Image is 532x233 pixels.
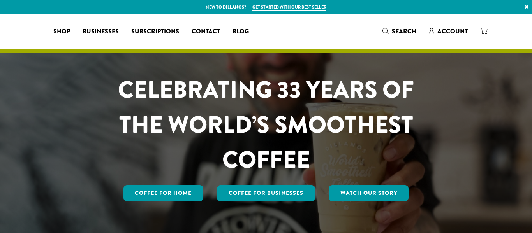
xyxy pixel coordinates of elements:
[53,27,70,37] span: Shop
[233,27,249,37] span: Blog
[217,185,315,201] a: Coffee For Businesses
[437,27,468,36] span: Account
[192,27,220,37] span: Contact
[47,25,76,38] a: Shop
[95,72,437,177] h1: CELEBRATING 33 YEARS OF THE WORLD’S SMOOTHEST COFFEE
[83,27,119,37] span: Businesses
[131,27,179,37] span: Subscriptions
[376,25,423,38] a: Search
[329,185,409,201] a: Watch Our Story
[123,185,204,201] a: Coffee for Home
[392,27,416,36] span: Search
[252,4,326,11] a: Get started with our best seller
